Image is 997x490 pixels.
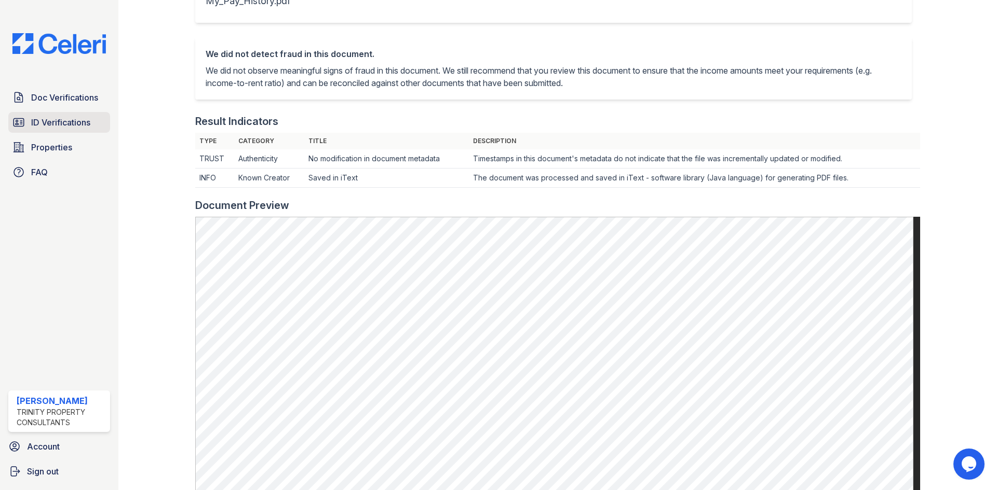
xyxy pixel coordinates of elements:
[8,112,110,133] a: ID Verifications
[195,198,289,213] div: Document Preview
[234,133,304,149] th: Category
[31,116,90,129] span: ID Verifications
[27,440,60,453] span: Account
[304,133,468,149] th: Title
[469,133,920,149] th: Description
[31,91,98,104] span: Doc Verifications
[31,141,72,153] span: Properties
[304,149,468,169] td: No modification in document metadata
[31,166,48,178] span: FAQ
[469,149,920,169] td: Timestamps in this document's metadata do not indicate that the file was incrementally updated or...
[8,137,110,158] a: Properties
[234,149,304,169] td: Authenticity
[195,114,278,129] div: Result Indicators
[4,33,114,54] img: CE_Logo_Blue-a8612792a0a2168367f1c8372b55b34899dd931a85d93a1a3d3e32e68fde9ad4.png
[8,87,110,108] a: Doc Verifications
[206,64,901,89] p: We did not observe meaningful signs of fraud in this document. We still recommend that you review...
[304,169,468,188] td: Saved in iText
[195,133,234,149] th: Type
[4,436,114,457] a: Account
[17,395,106,407] div: [PERSON_NAME]
[195,149,234,169] td: TRUST
[8,162,110,183] a: FAQ
[953,449,987,480] iframe: chat widget
[195,169,234,188] td: INFO
[469,169,920,188] td: The document was processed and saved in iText - software library (Java language) for generating P...
[206,48,901,60] div: We did not detect fraud in this document.
[4,461,114,482] a: Sign out
[17,407,106,428] div: Trinity Property Consultants
[27,465,59,478] span: Sign out
[234,169,304,188] td: Known Creator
